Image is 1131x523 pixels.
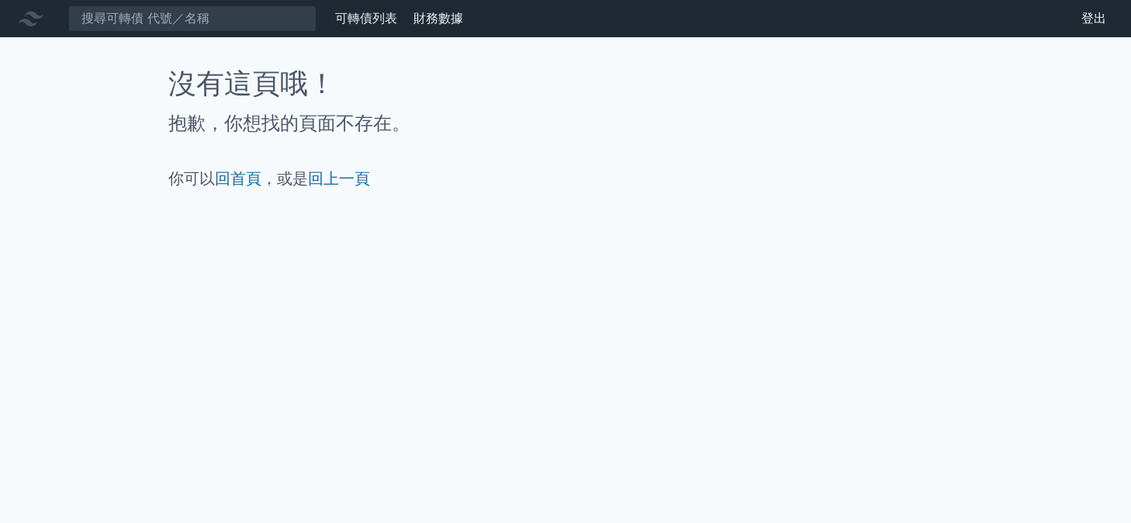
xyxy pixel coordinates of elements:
input: 搜尋可轉債 代號／名稱 [68,5,316,32]
a: 回首頁 [215,169,261,188]
h2: 抱歉，你想找的頁面不存在。 [168,112,963,137]
h1: 沒有這頁哦！ [168,68,963,99]
a: 財務數據 [413,11,463,26]
a: 登出 [1069,6,1119,31]
p: 你可以 ，或是 [168,168,963,189]
a: 回上一頁 [308,169,370,188]
a: 可轉債列表 [335,11,397,26]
